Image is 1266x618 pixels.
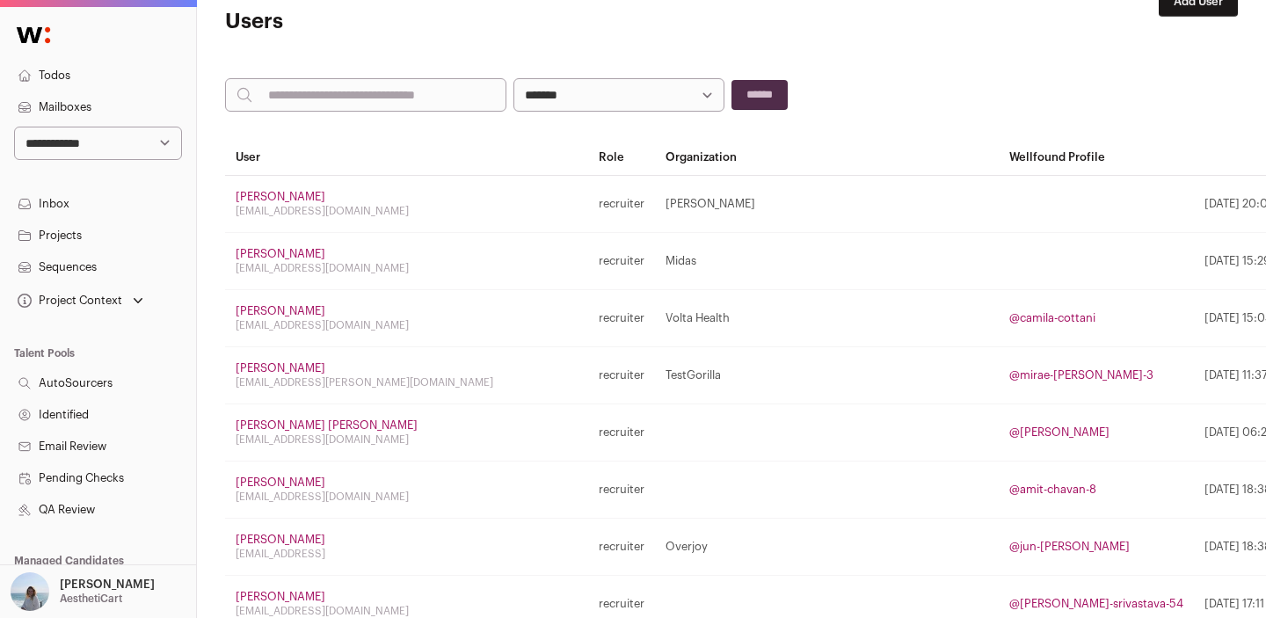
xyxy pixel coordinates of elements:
a: @camila-cottani [1009,312,1095,324]
div: [EMAIL_ADDRESS][DOMAIN_NAME] [236,261,578,275]
span: recruiter [599,368,644,382]
a: @mirae-[PERSON_NAME]-3 [1009,369,1153,381]
a: [PERSON_NAME] [236,476,325,488]
div: [EMAIL_ADDRESS][DOMAIN_NAME] [236,204,578,218]
a: Midas [666,255,696,266]
a: @amit-chavan-8 [1009,483,1096,495]
th: Wellfound Profile [999,140,1194,176]
div: [EMAIL_ADDRESS] [236,547,578,561]
div: [EMAIL_ADDRESS][DOMAIN_NAME] [236,604,578,618]
h1: Users [225,8,563,36]
a: @[PERSON_NAME]-srivastava-54 [1009,598,1183,609]
a: TestGorilla [666,369,721,381]
a: [PERSON_NAME] [PERSON_NAME] [236,419,418,431]
a: Volta Health [666,312,730,324]
button: Open dropdown [14,288,147,313]
div: Project Context [14,294,122,308]
a: [PERSON_NAME] [236,591,325,602]
a: [PERSON_NAME] [236,305,325,316]
a: [PERSON_NAME] [236,191,325,202]
span: recruiter [599,483,644,497]
a: [PERSON_NAME] [236,362,325,374]
button: Open dropdown [7,572,158,611]
img: 11561648-medium_jpg [11,572,49,611]
th: Organization [655,140,999,176]
th: Role [588,140,655,176]
div: [EMAIL_ADDRESS][DOMAIN_NAME] [236,490,578,504]
div: [EMAIL_ADDRESS][PERSON_NAME][DOMAIN_NAME] [236,375,578,389]
a: [PERSON_NAME] [236,248,325,259]
img: Wellfound [7,18,60,53]
div: [EMAIL_ADDRESS][DOMAIN_NAME] [236,318,578,332]
a: @[PERSON_NAME] [1009,426,1110,438]
a: Overjoy [666,541,708,552]
a: [PERSON_NAME] [666,198,755,209]
span: recruiter [599,597,644,611]
a: [PERSON_NAME] [236,534,325,545]
th: User [225,140,588,176]
div: [EMAIL_ADDRESS][DOMAIN_NAME] [236,433,578,447]
a: @jun-[PERSON_NAME] [1009,541,1130,552]
span: recruiter [599,254,644,268]
span: recruiter [599,197,644,211]
p: [PERSON_NAME] [60,578,155,592]
span: recruiter [599,311,644,325]
span: recruiter [599,425,644,440]
p: AesthetiCart [60,592,122,606]
span: recruiter [599,540,644,554]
